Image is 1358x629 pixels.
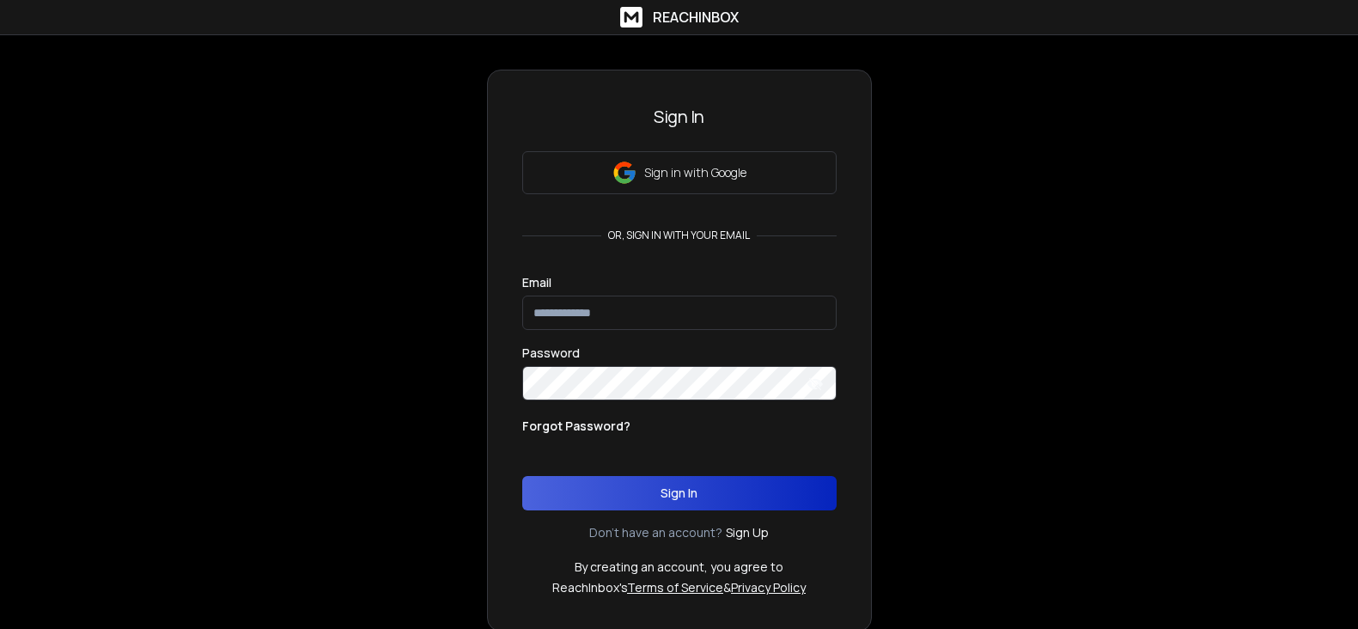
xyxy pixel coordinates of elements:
a: Privacy Policy [731,579,806,595]
button: Sign In [522,476,837,510]
label: Email [522,277,551,289]
a: Sign Up [726,524,769,541]
p: or, sign in with your email [601,229,757,242]
h3: Sign In [522,105,837,129]
label: Password [522,347,580,359]
h1: ReachInbox [653,7,739,27]
p: By creating an account, you agree to [575,559,783,576]
p: Sign in with Google [644,164,746,181]
p: Don't have an account? [589,524,722,541]
a: Terms of Service [627,579,723,595]
a: ReachInbox [620,7,739,27]
button: Sign in with Google [522,151,837,194]
p: Forgot Password? [522,418,630,435]
p: ReachInbox's & [552,579,806,596]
